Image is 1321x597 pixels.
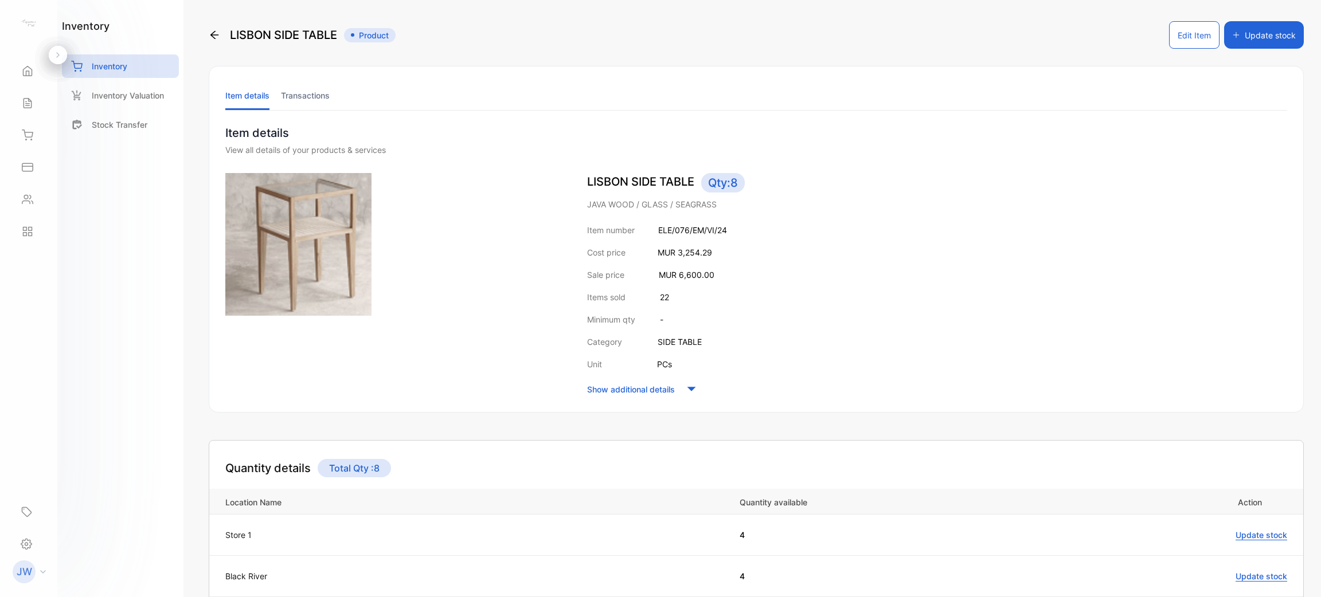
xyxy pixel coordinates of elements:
li: Item details [225,81,269,110]
p: Total Qty : 8 [318,459,391,477]
p: Location Name [225,494,728,508]
p: SIDE TABLE [658,336,702,348]
div: View all details of your products & services [225,144,1287,156]
p: Quantity available [740,494,1037,508]
p: Sale price [587,269,624,281]
p: Category [587,336,622,348]
a: Stock Transfer [62,113,179,136]
p: JAVA WOOD / GLASS / SEAGRASS [587,198,1287,210]
p: LISBON SIDE TABLE [587,173,1287,193]
img: logo [20,15,37,32]
button: Edit Item [1169,21,1220,49]
span: Qty: 8 [701,173,745,193]
p: Stock Transfer [92,119,147,131]
p: Inventory Valuation [92,89,164,101]
span: Update stock [1236,571,1287,582]
p: Inventory [92,60,127,72]
p: 4 [740,529,1037,541]
p: Items sold [587,291,626,303]
a: Inventory Valuation [62,84,179,107]
p: ELE/076/EM/VI/24 [658,224,727,236]
p: - [660,313,663,325]
span: Product [344,28,396,42]
span: MUR 6,600.00 [659,270,714,280]
div: LISBON SIDE TABLE [209,21,396,49]
p: Black River [225,570,267,582]
p: Cost price [587,246,626,258]
a: Inventory [62,54,179,78]
iframe: LiveChat chat widget [1273,549,1321,597]
p: Minimum qty [587,313,635,325]
li: Transactions [281,81,330,110]
p: Item details [225,124,1287,142]
p: Unit [587,358,602,370]
img: item [225,173,372,316]
p: JW [17,564,32,579]
span: Update stock [1236,530,1287,540]
p: Store 1 [225,529,252,541]
p: 4 [740,570,1037,582]
p: Show additional details [587,383,675,395]
span: MUR 3,254.29 [658,248,712,257]
h4: Quantity details [225,459,311,477]
p: Item number [587,224,635,236]
button: Update stock [1224,21,1304,49]
p: PCs [657,358,672,370]
h1: inventory [62,18,110,34]
p: Action [1053,494,1262,508]
p: 22 [660,291,669,303]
